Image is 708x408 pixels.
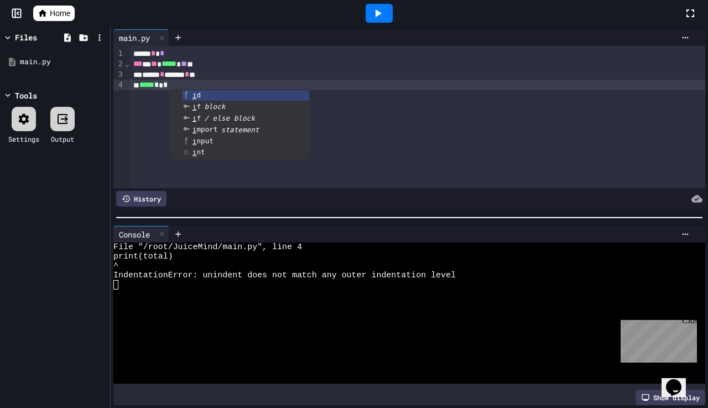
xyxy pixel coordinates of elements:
span: Fold line [124,59,130,68]
div: Files [15,32,37,43]
div: Chat with us now!Close [4,4,76,70]
div: main.py [113,29,169,46]
span: i [192,148,197,157]
div: 1 [113,48,124,59]
span: i [192,137,197,146]
span: block [204,102,225,111]
span: ^ [113,261,118,271]
div: Console [113,226,169,242]
span: d [192,91,201,99]
iframe: chat widget [662,364,697,397]
div: 2 [113,59,124,69]
span: print(total) [113,252,173,261]
ul: Completions [171,89,309,159]
span: IndentationError: unindent does not match any outer indentation level [113,271,456,280]
span: / else block [204,114,254,122]
span: nt [192,148,205,156]
div: 3 [113,69,124,80]
div: main.py [20,56,106,68]
div: Output [51,134,74,144]
span: mport [192,125,218,133]
a: Home [33,6,75,21]
span: f [192,114,201,122]
span: i [192,103,197,111]
div: History [116,191,166,206]
div: Tools [15,90,37,101]
span: statement [221,126,259,134]
span: i [192,126,197,134]
span: i [192,91,197,100]
span: File "/root/JuiceMind/main.py", line 4 [113,242,302,252]
span: f [192,102,201,111]
div: Show display [636,390,705,405]
div: Settings [8,134,39,144]
span: Home [50,8,70,19]
span: nput [192,137,214,145]
div: main.py [113,32,155,44]
div: Console [113,229,155,240]
div: 4 [113,80,124,90]
span: i [192,114,197,122]
iframe: chat widget [616,316,697,363]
